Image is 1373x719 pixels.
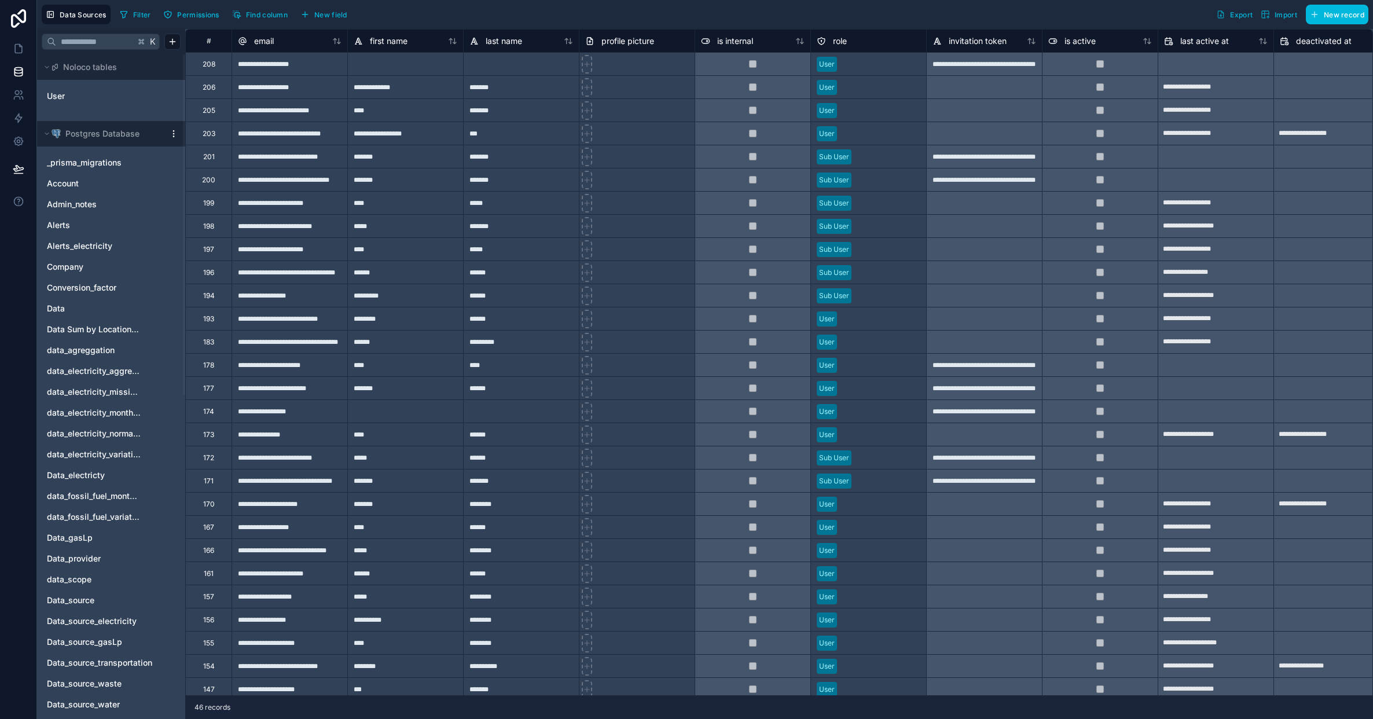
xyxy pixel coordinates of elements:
span: Conversion_factor [47,282,116,294]
div: Conversion_factor [42,278,181,297]
div: User [819,615,835,625]
a: Alerts_electricity [47,240,152,252]
span: Data_electricty [47,469,105,481]
div: User [819,360,835,370]
span: last active at [1180,35,1229,47]
div: 172 [203,453,214,463]
div: Alerts [42,216,181,234]
span: Data Sources [60,10,107,19]
span: Data_source_gasLp [47,636,122,648]
a: Data_source_water [47,699,152,710]
div: 173 [203,430,214,439]
span: Noloco tables [63,61,117,73]
span: Account [47,178,79,189]
a: Data_provider [47,553,152,564]
div: User [819,568,835,579]
span: last name [486,35,522,47]
a: Data_source_waste [47,678,152,689]
div: Sub User [819,453,849,463]
a: New record [1301,5,1368,24]
span: User [47,90,65,102]
span: data_electricity_missing_data [47,386,141,398]
div: Admin_notes [42,195,181,214]
a: User [47,90,141,102]
span: New field [314,10,347,19]
div: Company [42,258,181,276]
div: User [819,638,835,648]
span: Data_gasLp [47,532,93,544]
div: 197 [203,245,214,254]
div: Data_source_water [42,695,181,714]
div: Data_source_transportation [42,654,181,672]
span: Data_source [47,595,94,606]
span: is internal [717,35,753,47]
button: Data Sources [42,5,111,24]
div: data_fossil_fuel_variation [42,508,181,526]
div: User [819,592,835,602]
div: data_scope [42,570,181,589]
div: 147 [203,685,215,694]
a: Permissions [159,6,227,23]
div: Alerts_electricity [42,237,181,255]
div: Data_gasLp [42,529,181,547]
span: data_agreggation [47,344,115,356]
div: 198 [203,222,214,231]
a: Account [47,178,152,189]
div: 155 [203,639,214,648]
div: Sub User [819,244,849,255]
span: is active [1064,35,1096,47]
div: User [819,499,835,509]
span: Data_provider [47,553,101,564]
span: K [149,38,157,46]
div: 183 [203,338,214,347]
div: User [819,661,835,672]
span: 46 records [194,703,230,712]
div: Data_electricty [42,466,181,485]
a: Data_electricty [47,469,152,481]
span: Find column [246,10,288,19]
div: Sub User [819,198,849,208]
span: Data [47,303,65,314]
span: Data_source_transportation [47,657,152,669]
a: data_electricity_normalization [47,428,141,439]
a: data_electricity_monthly_normalization [47,407,141,419]
div: data_electricity_missing_data [42,383,181,401]
div: 161 [204,569,214,578]
button: Export [1212,5,1257,24]
span: data_scope [47,574,91,585]
div: Data_source_gasLp [42,633,181,651]
div: 157 [203,592,214,601]
span: Company [47,261,83,273]
div: 171 [204,476,214,486]
a: Data [47,303,152,314]
a: Alerts [47,219,152,231]
a: data_electricity_variation [47,449,141,460]
a: Data_source_gasLp [47,636,152,648]
button: Noloco tables [42,59,174,75]
div: User [819,337,835,347]
a: Company [47,261,152,273]
div: 205 [203,106,215,115]
div: User [819,105,835,116]
div: Data_provider [42,549,181,568]
span: Export [1230,10,1253,19]
div: User [819,406,835,417]
div: data_electricity_normalization [42,424,181,443]
div: _prisma_migrations [42,153,181,172]
div: data_fossil_fuel_monthly_normalization [42,487,181,505]
div: Data_source_electricity [42,612,181,630]
a: _prisma_migrations [47,157,152,168]
div: 156 [203,615,214,625]
a: Data_gasLp [47,532,152,544]
button: Permissions [159,6,223,23]
div: 166 [203,546,214,555]
div: Sub User [819,291,849,301]
a: Data_source_electricity [47,615,152,627]
div: User [42,87,181,105]
span: first name [370,35,408,47]
div: data_electricity_variation [42,445,181,464]
div: User [819,684,835,695]
button: Filter [115,6,155,23]
div: 196 [203,268,214,277]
